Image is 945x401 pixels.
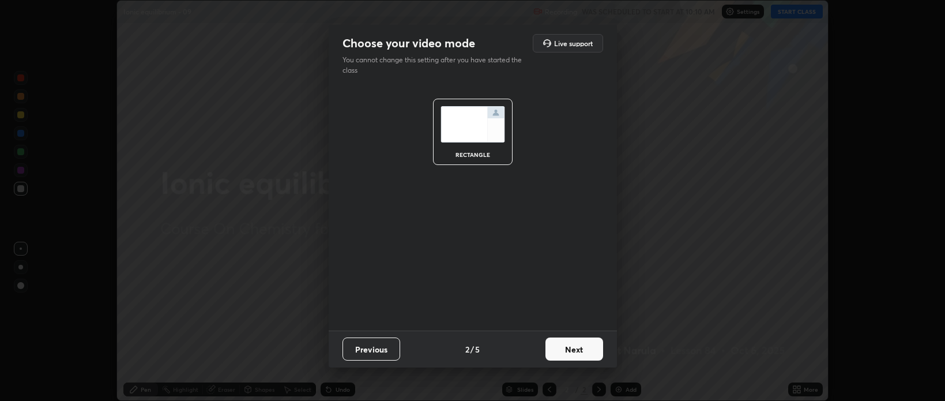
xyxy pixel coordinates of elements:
[470,343,474,355] h4: /
[342,338,400,361] button: Previous
[342,36,475,51] h2: Choose your video mode
[545,338,603,361] button: Next
[475,343,480,355] h4: 5
[450,152,496,158] div: rectangle
[554,40,593,47] h5: Live support
[465,343,469,355] h4: 2
[342,55,529,76] p: You cannot change this setting after you have started the class
[441,106,505,143] img: normalScreenIcon.ae25ed63.svg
